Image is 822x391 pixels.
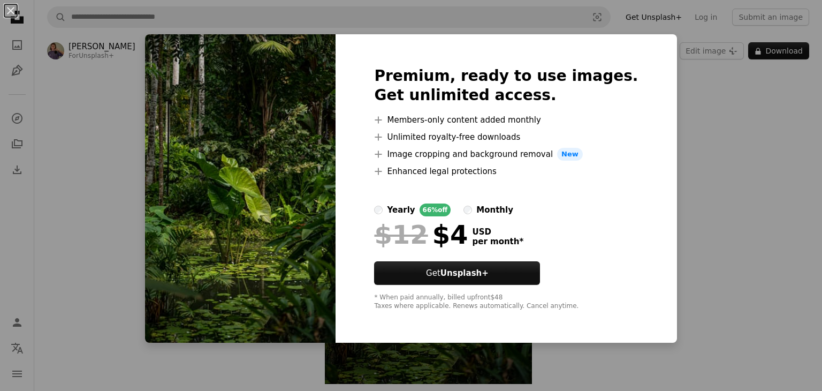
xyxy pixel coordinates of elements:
input: monthly [463,206,472,214]
li: Members-only content added monthly [374,114,638,126]
img: premium_photo-1673292293042-cafd9c8a3ab3 [145,34,336,343]
li: Image cropping and background removal [374,148,638,161]
li: Enhanced legal protections [374,165,638,178]
div: 66% off [420,204,451,216]
li: Unlimited royalty-free downloads [374,131,638,144]
span: New [557,148,583,161]
div: $4 [374,221,468,249]
div: yearly [387,204,415,216]
div: monthly [476,204,513,216]
span: USD [472,227,523,237]
h2: Premium, ready to use images. Get unlimited access. [374,66,638,105]
div: * When paid annually, billed upfront $48 Taxes where applicable. Renews automatically. Cancel any... [374,294,638,311]
span: per month * [472,237,523,246]
button: GetUnsplash+ [374,261,540,285]
input: yearly66%off [374,206,383,214]
span: $12 [374,221,428,249]
strong: Unsplash+ [440,268,489,278]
